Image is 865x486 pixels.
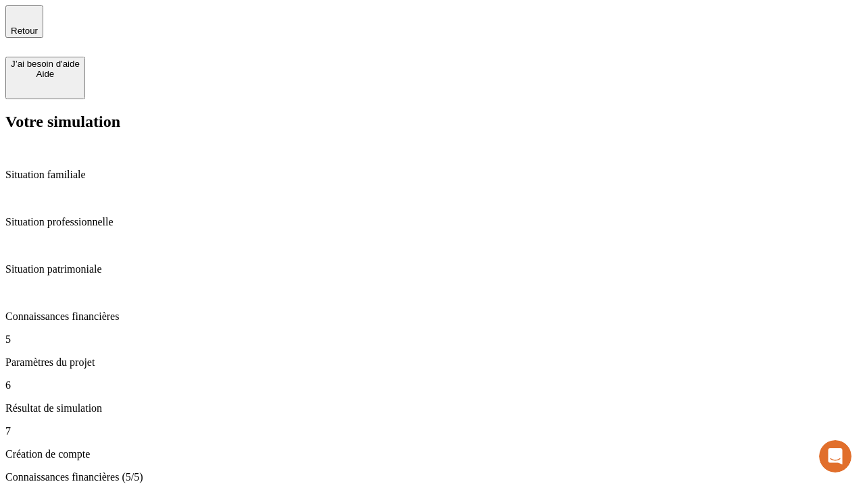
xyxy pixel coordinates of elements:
p: Résultat de simulation [5,402,860,414]
p: Création de compte [5,448,860,460]
p: Connaissances financières (5/5) [5,471,860,483]
p: Situation patrimoniale [5,263,860,275]
div: Vous avez besoin d’aide ? [14,11,332,22]
iframe: Intercom live chat [819,440,851,473]
p: Situation professionnelle [5,216,860,228]
div: L’équipe répond généralement dans un délai de quelques minutes. [14,22,332,36]
p: 5 [5,333,860,346]
div: Ouvrir le Messenger Intercom [5,5,372,43]
button: Retour [5,5,43,38]
p: Situation familiale [5,169,860,181]
h2: Votre simulation [5,113,860,131]
button: J’ai besoin d'aideAide [5,57,85,99]
div: J’ai besoin d'aide [11,59,80,69]
p: 7 [5,425,860,437]
span: Retour [11,26,38,36]
p: Connaissances financières [5,310,860,323]
div: Aide [11,69,80,79]
p: Paramètres du projet [5,356,860,369]
p: 6 [5,379,860,391]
